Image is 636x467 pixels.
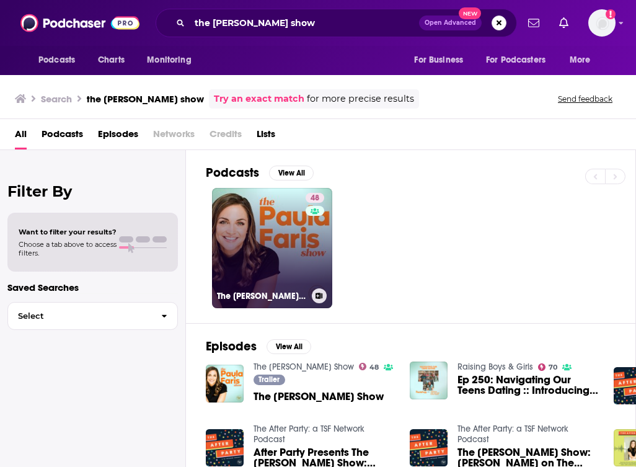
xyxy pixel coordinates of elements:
[258,376,280,383] span: Trailer
[254,424,364,445] a: The After Party: a TSF Network Podcast
[19,240,117,257] span: Choose a tab above to access filters.
[410,429,448,467] img: The Paula Faris Show: Jesse Palmer on The Bachelor, College Football and Becoming a Father
[206,339,257,354] h2: Episodes
[206,165,259,180] h2: Podcasts
[254,391,384,402] span: The [PERSON_NAME] Show
[554,94,616,104] button: Send feedback
[457,362,533,372] a: Raising Boys & Girls
[267,339,311,354] button: View All
[98,124,138,149] a: Episodes
[457,375,599,396] a: Ep 250: Navigating Our Teens Dating :: Introducing The Paula Faris Show
[214,92,304,106] a: Try an exact match
[457,424,568,445] a: The After Party: a TSF Network Podcast
[254,362,354,372] a: The Paula Faris Show
[523,12,544,33] a: Show notifications dropdown
[42,124,83,149] a: Podcasts
[359,363,379,370] a: 48
[7,302,178,330] button: Select
[478,48,563,72] button: open menu
[269,166,314,180] button: View All
[606,9,616,19] svg: Add a profile image
[457,375,599,396] span: Ep 250: Navigating Our Teens Dating :: Introducing The [PERSON_NAME] Show
[15,124,27,149] a: All
[190,13,419,33] input: Search podcasts, credits, & more...
[486,51,545,69] span: For Podcasters
[405,48,479,72] button: open menu
[588,9,616,37] span: Logged in as sschroeder
[210,124,242,149] span: Credits
[369,365,379,370] span: 48
[20,11,139,35] img: Podchaser - Follow, Share and Rate Podcasts
[153,124,195,149] span: Networks
[138,48,207,72] button: open menu
[570,51,591,69] span: More
[156,9,517,37] div: Search podcasts, credits, & more...
[311,192,319,205] span: 48
[588,9,616,37] img: User Profile
[459,7,481,19] span: New
[254,391,384,402] a: The Paula Faris Show
[425,20,476,26] span: Open Advanced
[217,291,307,301] h3: The [PERSON_NAME] Show
[8,312,151,320] span: Select
[410,362,448,399] img: Ep 250: Navigating Our Teens Dating :: Introducing The Paula Faris Show
[549,365,557,370] span: 70
[212,188,332,308] a: 48The [PERSON_NAME] Show
[206,165,314,180] a: PodcastsView All
[588,9,616,37] button: Show profile menu
[419,16,482,30] button: Open AdvancedNew
[19,228,117,236] span: Want to filter your results?
[87,93,204,105] h3: the [PERSON_NAME] show
[38,51,75,69] span: Podcasts
[206,365,244,403] img: The Paula Faris Show
[554,12,573,33] a: Show notifications dropdown
[7,282,178,293] p: Saved Searches
[147,51,191,69] span: Monitoring
[90,48,132,72] a: Charts
[307,92,414,106] span: for more precise results
[561,48,606,72] button: open menu
[41,93,72,105] h3: Search
[206,429,244,467] img: After Party Presents The Paula Faris Show: Paula and John on Relationships, Family, and Why We Ga...
[414,51,463,69] span: For Business
[30,48,91,72] button: open menu
[257,124,275,149] a: Lists
[206,339,311,354] a: EpisodesView All
[98,51,125,69] span: Charts
[538,363,558,371] a: 70
[306,193,324,203] a: 48
[7,182,178,200] h2: Filter By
